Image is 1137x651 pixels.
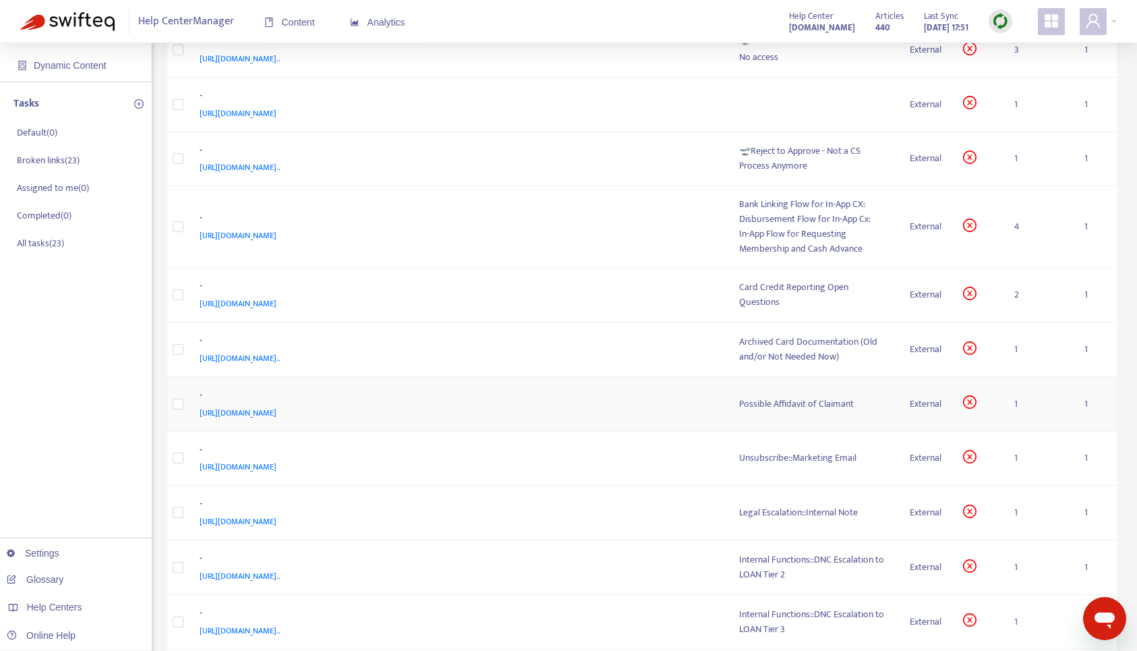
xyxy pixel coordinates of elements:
div: Internal Functions::DNC Escalation to LOAN Tier 3 [739,607,889,637]
div: External [910,615,941,629]
span: close-circle [963,559,976,573]
span: plus-circle [134,99,144,109]
span: [URL][DOMAIN_NAME].. [200,52,281,65]
span: Help Center [789,9,834,24]
span: close-circle [963,219,976,232]
p: All tasks ( 23 ) [17,236,64,250]
td: 1 [1003,132,1074,187]
strong: [DATE] 17:51 [924,20,968,35]
img: Swifteq [20,12,115,31]
td: 3 [1003,23,1074,78]
div: - [200,333,713,351]
td: 1 [1074,78,1117,132]
a: Glossary [7,574,63,585]
span: [URL][DOMAIN_NAME] [200,515,276,528]
img: sync.dc5367851b00ba804db3.png [992,13,1009,30]
span: [URL][DOMAIN_NAME].. [200,351,281,365]
div: Possible Affidavit of Claimant [739,397,889,412]
span: close-circle [963,505,976,518]
td: 1 [1003,322,1074,377]
td: 2 [1003,268,1074,322]
td: 1 [1074,540,1117,595]
span: Articles [875,9,904,24]
div: 🛫Reject to Approve - Not a CS Process Anymore [739,144,889,173]
div: - [200,279,713,296]
div: - [200,388,713,405]
div: External [910,505,941,520]
span: close-circle [963,341,976,355]
span: close-circle [963,42,976,55]
td: 1 [1074,486,1117,540]
div: - [200,497,713,514]
span: Analytics [350,17,405,28]
td: 1 [1074,132,1117,187]
td: 4 [1003,186,1074,268]
span: [URL][DOMAIN_NAME] [200,406,276,420]
p: Assigned to me ( 0 ) [17,181,89,195]
div: Unsubscribe::Marketing Email [739,451,889,465]
div: Disbursement Flow for In-App Cx: [739,212,889,227]
span: close-circle [963,150,976,164]
span: [URL][DOMAIN_NAME] [200,297,276,310]
span: close-circle [963,450,976,463]
div: External [910,287,941,302]
td: 1 [1074,186,1117,268]
span: Dynamic Content [34,60,106,71]
span: close-circle [963,96,976,109]
a: Online Help [7,630,76,641]
p: Tasks [13,96,39,112]
span: container [18,61,27,70]
td: 1 [1074,377,1117,432]
td: 1 [1003,78,1074,132]
p: Broken links ( 23 ) [17,153,80,167]
span: close-circle [963,613,976,627]
td: 1 [1003,377,1074,432]
div: - [200,551,713,569]
div: Archived Card Documentation (Old and/or Not Needed Now) [739,335,889,364]
span: user [1085,13,1101,29]
span: area-chart [350,18,359,27]
span: Help Centers [27,602,82,613]
a: Settings [7,548,59,559]
div: In-App Flow for Requesting Membership and Cash Advance [739,227,889,256]
div: External [910,219,941,234]
span: close-circle [963,395,976,409]
span: [URL][DOMAIN_NAME].. [200,569,281,583]
td: 1 [1003,540,1074,595]
span: Help Center Manager [138,9,234,34]
td: 1 [1074,322,1117,377]
iframe: Button to launch messaging window [1083,597,1126,640]
span: close-circle [963,287,976,300]
div: External [910,451,941,465]
div: External [910,560,941,575]
div: Legal Escalation::Internal Note [739,505,889,520]
div: Card Credit Reporting Open Questions [739,280,889,310]
td: 1 [1074,268,1117,322]
span: [URL][DOMAIN_NAME] [200,107,276,120]
td: 1 [1074,595,1117,650]
span: [URL][DOMAIN_NAME].. [200,161,281,174]
span: [URL][DOMAIN_NAME] [200,460,276,474]
span: book [264,18,274,27]
div: - [200,88,713,106]
span: Last Sync [924,9,958,24]
span: [URL][DOMAIN_NAME] [200,229,276,242]
div: - [200,443,713,460]
strong: 440 [875,20,890,35]
div: Bank Linking Flow for In-App CX: [739,197,889,212]
td: 1 [1003,595,1074,650]
span: appstore [1043,13,1059,29]
div: External [910,43,941,57]
a: [DOMAIN_NAME] [789,20,855,35]
td: 1 [1074,432,1117,486]
div: - [200,606,713,623]
div: External [910,397,941,412]
span: [URL][DOMAIN_NAME].. [200,624,281,638]
div: External [910,342,941,357]
span: Content [264,17,315,28]
div: Internal Functions::DNC Escalation to LOAN Tier 2 [739,553,889,582]
div: - [200,143,713,161]
div: External [910,151,941,166]
div: No access [739,50,889,65]
td: 1 [1074,23,1117,78]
